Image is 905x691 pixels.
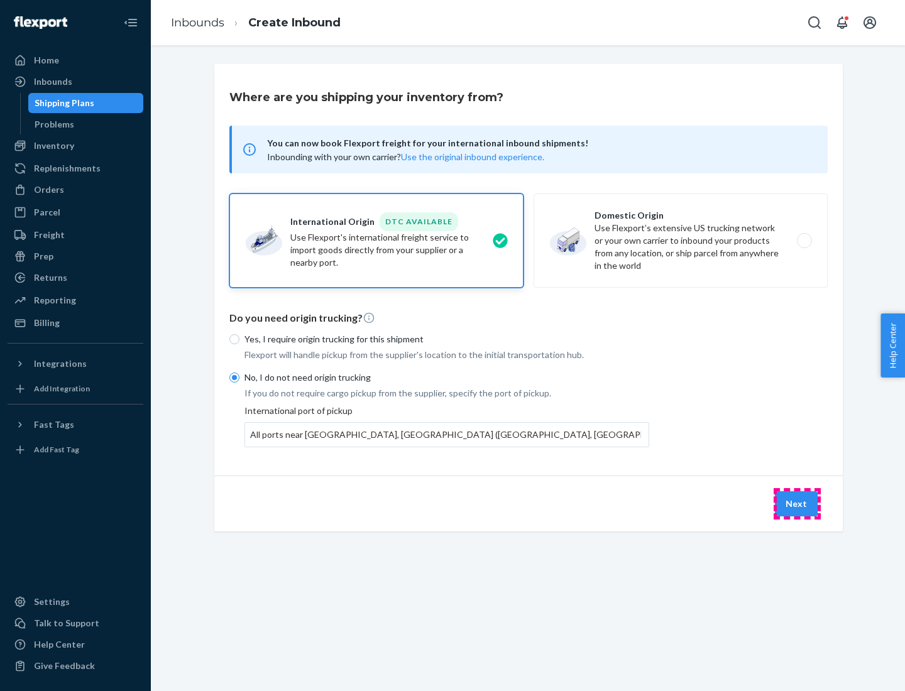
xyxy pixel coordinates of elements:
[8,225,143,245] a: Freight
[34,317,60,329] div: Billing
[267,151,544,162] span: Inbounding with your own carrier?
[8,592,143,612] a: Settings
[244,405,649,447] div: International port of pickup
[244,387,649,400] p: If you do not require cargo pickup from the supplier, specify the port of pickup.
[244,333,649,345] p: Yes, I require origin trucking for this shipment
[857,10,882,35] button: Open account menu
[8,136,143,156] a: Inventory
[8,180,143,200] a: Orders
[34,444,79,455] div: Add Fast Tag
[229,334,239,344] input: Yes, I require origin trucking for this shipment
[775,491,818,516] button: Next
[8,634,143,655] a: Help Center
[34,229,65,241] div: Freight
[34,162,101,175] div: Replenishments
[34,357,87,370] div: Integrations
[244,349,649,361] p: Flexport will handle pickup from the supplier's location to the initial transportation hub.
[8,50,143,70] a: Home
[34,418,74,431] div: Fast Tags
[34,596,70,608] div: Settings
[28,93,144,113] a: Shipping Plans
[34,294,76,307] div: Reporting
[8,202,143,222] a: Parcel
[35,97,94,109] div: Shipping Plans
[34,183,64,196] div: Orders
[34,271,67,284] div: Returns
[118,10,143,35] button: Close Navigation
[830,10,855,35] button: Open notifications
[8,656,143,676] button: Give Feedback
[802,10,827,35] button: Open Search Box
[8,440,143,460] a: Add Fast Tag
[229,89,503,106] h3: Where are you shipping your inventory from?
[35,118,74,131] div: Problems
[880,313,905,378] button: Help Center
[8,72,143,92] a: Inbounds
[8,158,143,178] a: Replenishments
[8,313,143,333] a: Billing
[34,250,53,263] div: Prep
[401,151,544,163] button: Use the original inbound experience.
[34,75,72,88] div: Inbounds
[34,617,99,629] div: Talk to Support
[34,139,74,152] div: Inventory
[8,379,143,399] a: Add Integration
[229,311,828,325] p: Do you need origin trucking?
[28,114,144,134] a: Problems
[8,290,143,310] a: Reporting
[229,373,239,383] input: No, I do not need origin trucking
[244,371,649,384] p: No, I do not need origin trucking
[34,54,59,67] div: Home
[34,638,85,651] div: Help Center
[8,354,143,374] button: Integrations
[171,16,224,30] a: Inbounds
[14,16,67,29] img: Flexport logo
[8,415,143,435] button: Fast Tags
[248,16,341,30] a: Create Inbound
[34,660,95,672] div: Give Feedback
[8,246,143,266] a: Prep
[34,383,90,394] div: Add Integration
[34,206,60,219] div: Parcel
[8,613,143,633] a: Talk to Support
[161,4,351,41] ol: breadcrumbs
[8,268,143,288] a: Returns
[267,136,813,151] span: You can now book Flexport freight for your international inbound shipments!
